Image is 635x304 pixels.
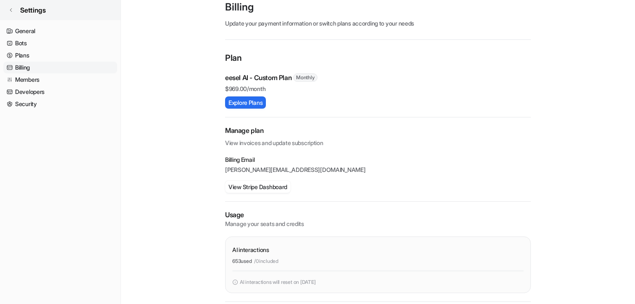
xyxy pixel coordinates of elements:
[232,245,269,254] p: AI interactions
[225,96,266,109] button: Explore Plans
[225,166,531,174] p: [PERSON_NAME][EMAIL_ADDRESS][DOMAIN_NAME]
[3,74,117,86] a: Members
[225,52,531,66] p: Plan
[225,0,531,14] p: Billing
[293,73,317,82] span: Monthly
[3,25,117,37] a: General
[3,62,117,73] a: Billing
[225,19,531,28] p: Update your payment information or switch plans according to your needs
[225,156,531,164] p: Billing Email
[240,278,315,286] p: AI interactions will reset on [DATE]
[225,84,531,93] p: $ 969.00/month
[254,257,278,265] p: / 0 included
[3,49,117,61] a: Plans
[3,86,117,98] a: Developers
[225,126,531,135] h2: Manage plan
[225,73,291,83] p: eesel AI - Custom Plan
[3,98,117,110] a: Security
[3,37,117,49] a: Bots
[232,257,252,265] p: 653 used
[225,210,531,220] p: Usage
[225,220,531,228] p: Manage your seats and credits
[225,181,291,193] button: View Stripe Dashboard
[225,135,531,147] p: View invoices and update subscription
[20,5,46,15] span: Settings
